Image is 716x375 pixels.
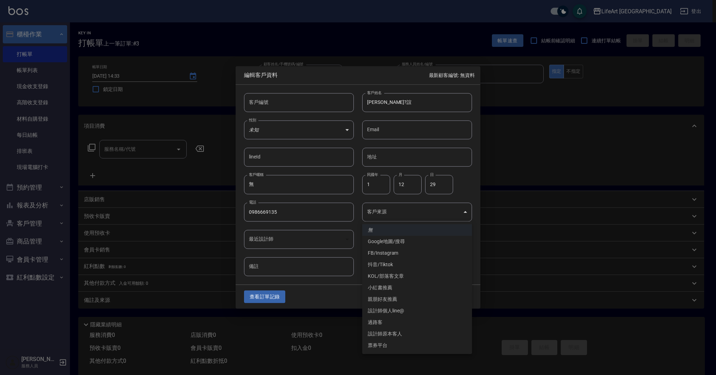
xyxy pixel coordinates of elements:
[362,305,472,317] li: 設計師個人line@
[362,328,472,340] li: 設計師原本客人
[362,293,472,305] li: 親朋好友推薦
[362,259,472,270] li: 抖音/Tiktok
[362,247,472,259] li: FB/Instagram
[362,340,472,351] li: 票券平台
[362,270,472,282] li: KOL/部落客文章
[368,226,373,234] em: 無
[362,236,472,247] li: Google地圖/搜尋
[362,282,472,293] li: 小紅書推薦
[362,317,472,328] li: 過路客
